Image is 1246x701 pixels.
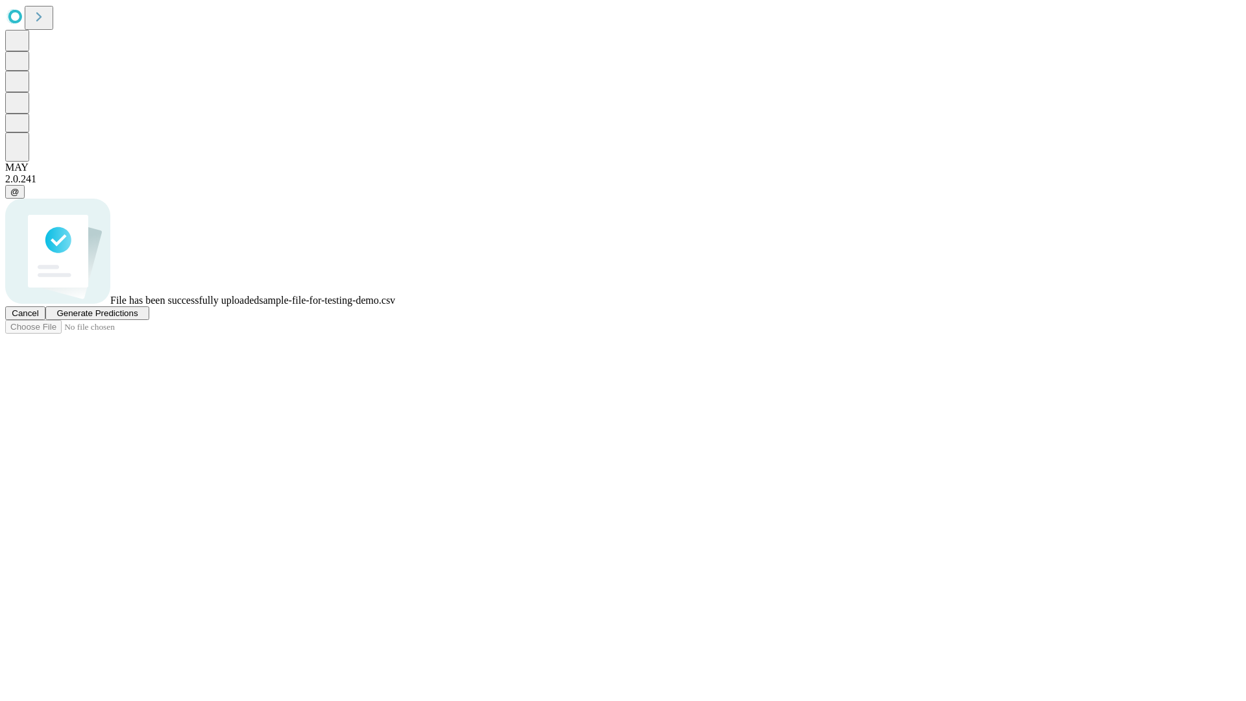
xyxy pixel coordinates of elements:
span: Generate Predictions [56,308,138,318]
span: File has been successfully uploaded [110,295,259,306]
button: Generate Predictions [45,306,149,320]
span: Cancel [12,308,39,318]
div: 2.0.241 [5,173,1241,185]
span: sample-file-for-testing-demo.csv [259,295,395,306]
span: @ [10,187,19,197]
button: @ [5,185,25,199]
button: Cancel [5,306,45,320]
div: MAY [5,162,1241,173]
